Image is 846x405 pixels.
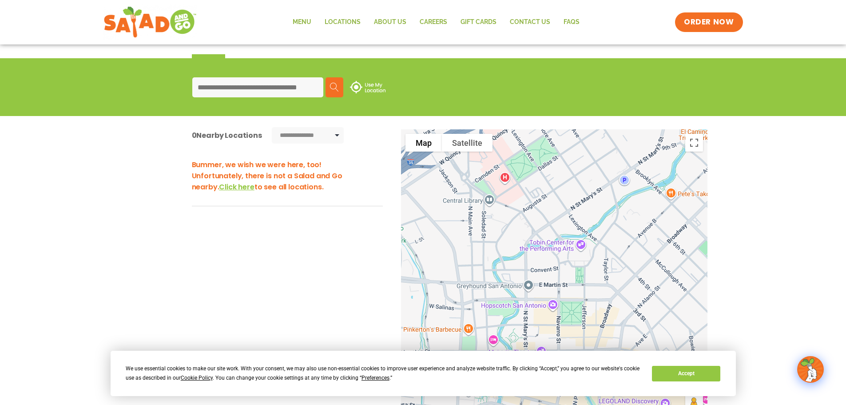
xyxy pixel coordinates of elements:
button: Accept [652,366,720,381]
a: Locations [318,12,367,32]
span: Preferences [361,375,389,381]
img: new-SAG-logo-768×292 [103,4,197,40]
img: wpChatIcon [798,357,823,382]
img: use-location.svg [350,81,385,93]
a: GIFT CARDS [454,12,503,32]
button: Show street map [405,134,442,152]
a: Careers [413,12,454,32]
span: ORDER NOW [684,17,734,28]
button: Show satellite imagery [442,134,493,152]
h3: Bummer, we wish we were here, too! Unfortunately, there is not a Salad and Go nearby. to see all ... [192,159,383,192]
span: 0 [192,130,197,140]
a: About Us [367,12,413,32]
a: Menu [286,12,318,32]
button: Toggle fullscreen view [685,134,703,152]
a: ORDER NOW [675,12,743,32]
div: Nearby Locations [192,130,262,141]
div: We use essential cookies to make our site work. With your consent, we may also use non-essential ... [126,364,641,383]
span: Cookie Policy [181,375,213,381]
span: Click here [219,182,254,192]
a: Contact Us [503,12,557,32]
a: FAQs [557,12,586,32]
div: Cookie Consent Prompt [111,351,736,396]
img: search.svg [330,83,339,92]
nav: Menu [286,12,586,32]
